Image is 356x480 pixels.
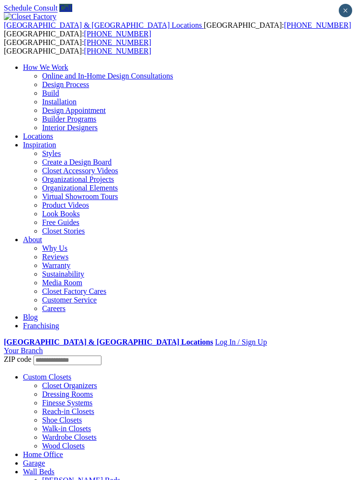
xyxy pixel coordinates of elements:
[42,416,82,424] a: Shoe Closets
[42,123,98,132] a: Interior Designers
[23,468,55,476] a: Wall Beds
[42,184,118,192] a: Organizational Elements
[42,167,118,175] a: Closet Accessory Videos
[42,158,111,166] a: Create a Design Board
[23,459,45,467] a: Garage
[42,279,82,287] a: Media Room
[42,201,89,209] a: Product Videos
[42,98,77,106] a: Installation
[23,373,71,381] a: Custom Closets
[4,355,32,363] span: ZIP code
[42,270,84,278] a: Sustainability
[42,175,114,183] a: Organizational Projects
[23,141,56,149] a: Inspiration
[4,346,43,355] a: Your Branch
[23,450,63,458] a: Home Office
[42,72,173,80] a: Online and In-Home Design Consultations
[42,381,97,390] a: Closet Organizers
[42,218,79,226] a: Free Guides
[23,313,38,321] a: Blog
[284,21,351,29] a: [PHONE_NUMBER]
[42,424,91,433] a: Walk-in Closets
[59,4,72,12] a: Call
[42,304,66,313] a: Careers
[42,442,85,450] a: Wood Closets
[4,21,204,29] a: [GEOGRAPHIC_DATA] & [GEOGRAPHIC_DATA] Locations
[42,296,97,304] a: Customer Service
[23,63,68,71] a: How We Work
[4,21,351,38] span: [GEOGRAPHIC_DATA]: [GEOGRAPHIC_DATA]:
[4,4,57,12] a: Schedule Consult
[23,132,53,140] a: Locations
[84,38,151,46] a: [PHONE_NUMBER]
[42,433,97,441] a: Wardrobe Closets
[4,338,213,346] a: [GEOGRAPHIC_DATA] & [GEOGRAPHIC_DATA] Locations
[42,253,68,261] a: Reviews
[4,21,202,29] span: [GEOGRAPHIC_DATA] & [GEOGRAPHIC_DATA] Locations
[33,356,101,365] input: Enter your Zip code
[4,38,151,55] span: [GEOGRAPHIC_DATA]: [GEOGRAPHIC_DATA]:
[42,287,106,295] a: Closet Factory Cares
[84,47,151,55] a: [PHONE_NUMBER]
[42,210,80,218] a: Look Books
[42,89,59,97] a: Build
[4,12,56,21] img: Closet Factory
[42,244,67,252] a: Why Us
[84,30,151,38] a: [PHONE_NUMBER]
[215,338,267,346] a: Log In / Sign Up
[42,227,85,235] a: Closet Stories
[42,399,92,407] a: Finesse Systems
[42,407,94,415] a: Reach-in Closets
[42,261,70,269] a: Warranty
[42,80,89,89] a: Design Process
[42,390,93,398] a: Dressing Rooms
[339,4,352,17] button: Close
[42,115,96,123] a: Builder Programs
[23,235,42,244] a: About
[42,106,106,114] a: Design Appointment
[42,149,61,157] a: Styles
[42,192,118,201] a: Virtual Showroom Tours
[23,322,59,330] a: Franchising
